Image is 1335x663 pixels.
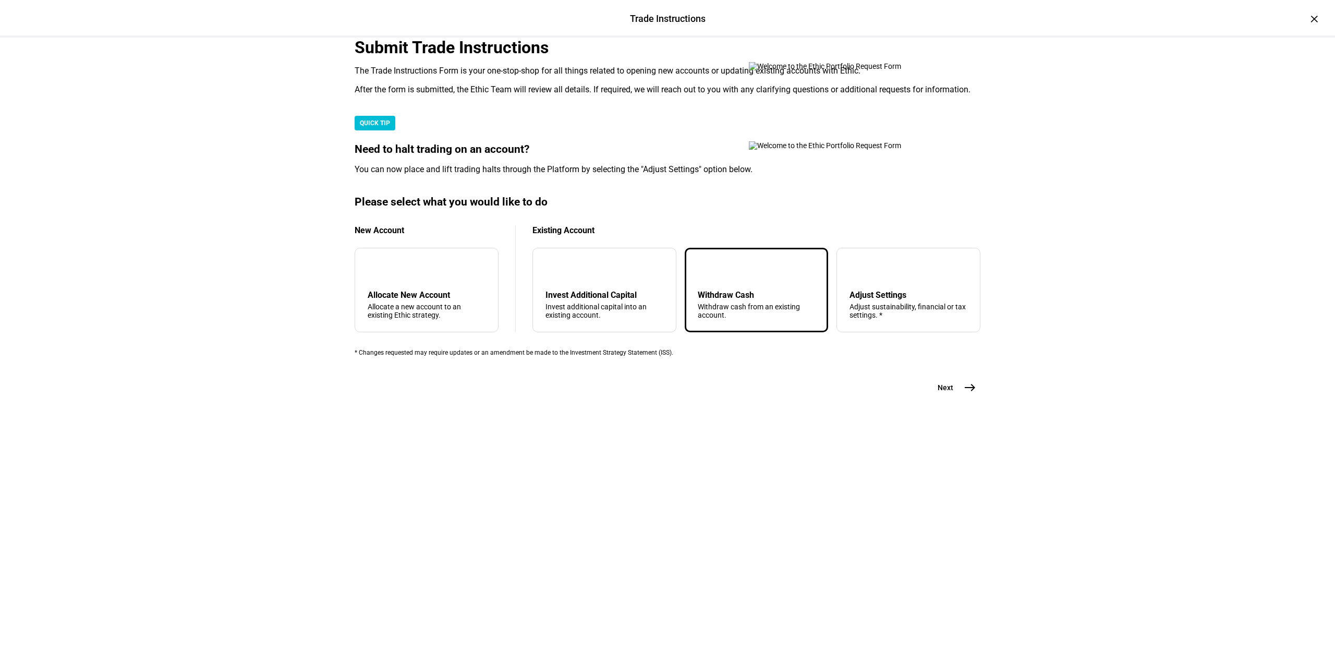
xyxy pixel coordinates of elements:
mat-icon: tune [849,261,866,278]
img: Welcome to the Ethic Portfolio Request Form [749,62,937,70]
div: The Trade Instructions Form is your one-stop-shop for all things related to opening new accounts ... [355,66,980,76]
div: Allocate New Account [368,290,486,300]
div: After the form is submitted, the Ethic Team will review all details. If required, we will reach o... [355,85,980,95]
img: Welcome to the Ethic Portfolio Request Form [749,141,937,150]
div: Allocate a new account to an existing Ethic strategy. [368,303,486,319]
div: Invest additional capital into an existing account. [545,303,663,319]
button: Next [925,377,980,398]
div: * Changes requested may require updates or an amendment be made to the Investment Strategy Statem... [355,349,980,356]
div: Submit Trade Instructions [355,38,980,57]
div: New Account [355,225,499,235]
div: Please select what you would like to do [355,196,980,209]
div: Trade Instructions [630,12,706,26]
div: Withdraw Cash [698,290,816,300]
div: You can now place and lift trading halts through the Platform by selecting the "Adjust Settings" ... [355,164,980,175]
div: QUICK TIP [355,116,395,130]
span: Next [938,382,953,393]
div: Invest Additional Capital [545,290,663,300]
div: × [1306,10,1322,27]
div: Adjust Settings [849,290,967,300]
div: Withdraw cash from an existing account. [698,303,816,319]
div: Adjust sustainability, financial or tax settings. * [849,303,967,319]
mat-icon: arrow_upward [700,263,712,275]
mat-icon: east [964,381,976,394]
div: Existing Account [532,225,980,235]
mat-icon: arrow_downward [548,263,560,275]
mat-icon: add [370,263,382,275]
div: Need to halt trading on an account? [355,143,980,156]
